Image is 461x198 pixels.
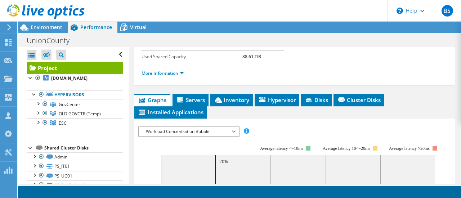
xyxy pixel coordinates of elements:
[142,53,242,60] label: Used Shared Capacity
[142,70,184,76] a: More Information
[337,96,381,103] span: Cluster Disks
[176,96,205,103] span: Servers
[397,8,403,14] svg: \n
[59,111,101,117] span: OLD GOVCTR (Temp)
[23,37,81,45] h1: UnionCounty
[59,101,80,107] span: GovCenter
[27,62,123,74] a: Project
[27,90,123,100] a: Hypervisors
[260,146,303,151] tspan: Average latency <=10ms
[138,96,166,103] span: Graphs
[323,146,370,151] tspan: Average latency 10<=20ms
[142,127,235,136] span: Workload Concentration Bubble
[27,74,123,83] a: [DOMAIN_NAME]
[305,96,328,103] span: Disks
[31,24,62,31] span: Environment
[214,96,249,103] span: Inventory
[258,96,296,103] span: Hypervisor
[27,171,123,180] a: PS_UC01
[80,24,112,31] span: Performance
[130,24,147,31] span: Virtual
[27,100,123,109] a: GovCenter
[27,162,123,171] a: PS_IT01
[27,180,123,190] a: PS_PubSafety01
[442,5,453,17] span: BS
[27,152,123,162] a: Admin
[59,120,67,126] span: ESC
[51,75,88,81] b: [DOMAIN_NAME]
[27,109,123,118] a: OLD GOVCTR (Temp)
[242,54,261,60] b: 88.61 TiB
[219,158,228,165] text: 20%
[138,109,203,116] span: Installed Applications
[44,144,123,152] div: Shared Cluster Disks
[389,146,429,151] text: Average latency >20ms
[27,118,123,128] a: ESC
